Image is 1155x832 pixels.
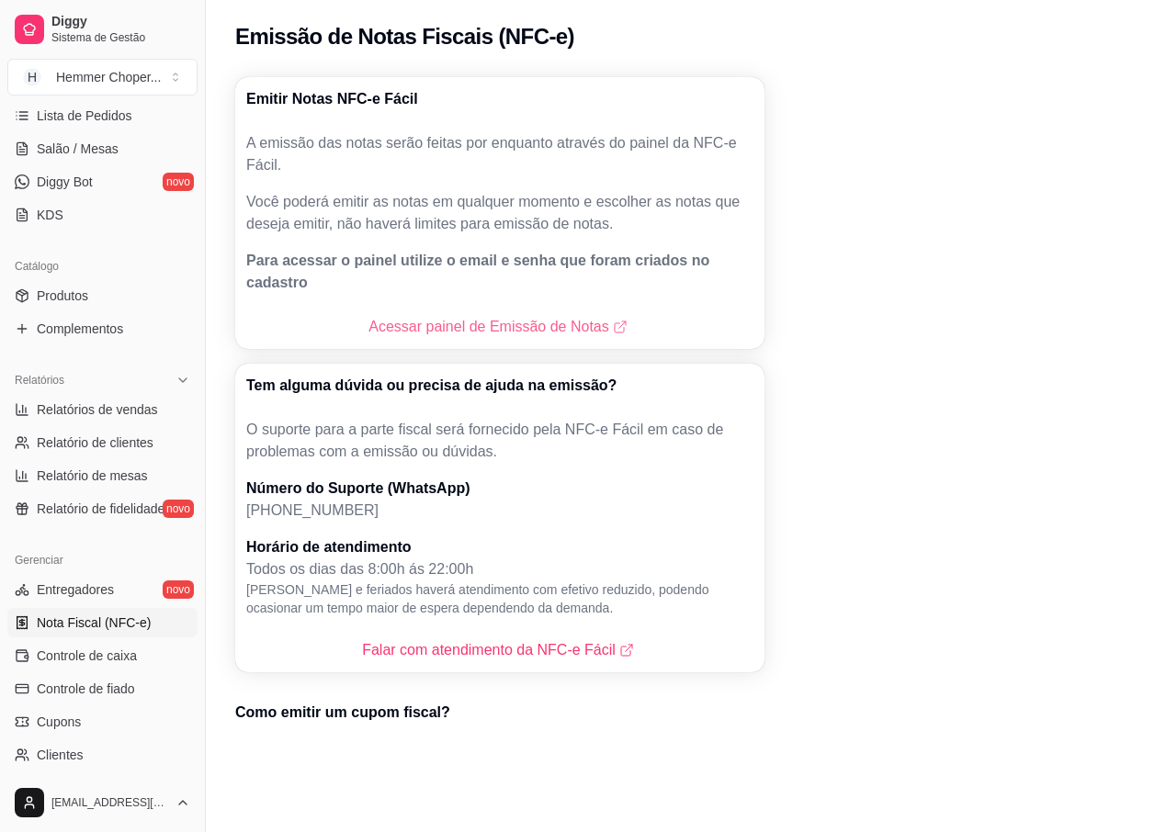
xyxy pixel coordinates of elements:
[246,419,753,463] p: O suporte para a parte fiscal será fornecido pela NFC-e Fácil em caso de problemas com a emissão ...
[37,287,88,305] span: Produtos
[246,132,753,176] p: A emissão das notas serão feitas por enquanto através do painel da NFC-e Fácil.
[37,140,119,158] span: Salão / Mesas
[246,375,617,397] p: Tem alguma dúvida ou precisa de ajuda na emissão?
[7,494,198,523] a: Relatório de fidelidadenovo
[37,680,135,698] span: Controle de fiado
[51,795,168,810] span: [EMAIL_ADDRESS][DOMAIN_NAME]
[7,134,198,163] a: Salão / Mesas
[37,400,158,419] span: Relatórios de vendas
[51,14,190,30] span: Diggy
[7,674,198,703] a: Controle de fiado
[37,646,137,665] span: Controle de caixa
[368,316,630,338] a: Acessar painel de Emissão de Notas
[7,281,198,310] a: Produtos
[7,545,198,575] div: Gerenciar
[7,7,198,51] a: DiggySistema de Gestão
[37,500,164,518] span: Relatório de fidelidade
[246,500,753,522] p: [PHONE_NUMBER]
[7,167,198,197] a: Diggy Botnovo
[37,467,148,485] span: Relatório de mesas
[7,59,198,96] button: Select a team
[7,608,198,637] a: Nota Fiscal (NFC-e)
[7,395,198,424] a: Relatórios de vendas
[246,536,753,558] p: Horário de atendimento
[362,639,638,661] a: Falar com atendimento da NFC-e Fácil
[7,707,198,736] a: Cupons
[15,373,64,388] span: Relatórios
[246,250,753,294] p: Para acessar o painel utilize o email e senha que foram criados no cadastro
[37,433,153,452] span: Relatório de clientes
[56,68,161,86] div: Hemmer Choper ...
[7,101,198,130] a: Lista de Pedidos
[246,191,753,235] p: Você poderá emitir as notas em qualquer momento e escolher as notas que deseja emitir, não haverá...
[7,200,198,230] a: KDS
[7,252,198,281] div: Catálogo
[246,580,753,617] p: [PERSON_NAME] e feriados haverá atendimento com efetivo reduzido, podendo ocasionar um tempo maio...
[37,713,81,731] span: Cupons
[7,740,198,770] a: Clientes
[37,580,114,599] span: Entregadores
[37,206,63,224] span: KDS
[7,781,198,825] button: [EMAIL_ADDRESS][DOMAIN_NAME]
[7,314,198,343] a: Complementos
[246,558,753,580] p: Todos os dias das 8:00h ás 22:00h
[37,613,151,632] span: Nota Fiscal (NFC-e)
[7,575,198,604] a: Entregadoresnovo
[51,30,190,45] span: Sistema de Gestão
[37,320,123,338] span: Complementos
[235,702,750,724] p: Como emitir um cupom fiscal?
[23,68,41,86] span: H
[246,478,753,500] p: Número do Suporte (WhatsApp)
[246,88,418,110] p: Emitir Notas NFC-e Fácil
[37,173,93,191] span: Diggy Bot
[7,641,198,670] a: Controle de caixa
[7,461,198,490] a: Relatório de mesas
[235,22,574,51] h2: Emissão de Notas Fiscais (NFC-e)
[37,746,84,764] span: Clientes
[37,107,132,125] span: Lista de Pedidos
[7,428,198,457] a: Relatório de clientes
